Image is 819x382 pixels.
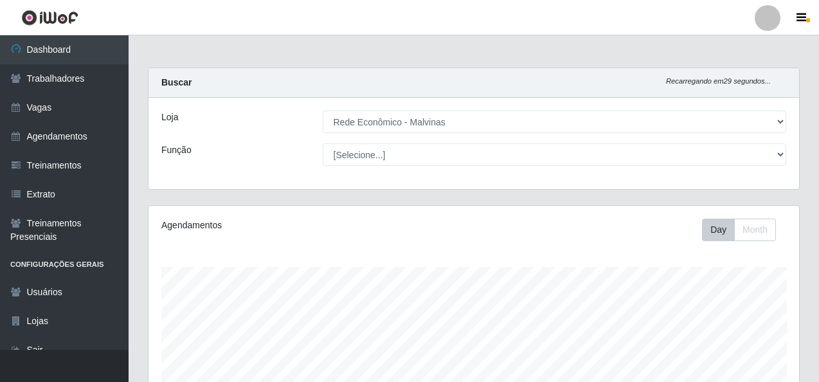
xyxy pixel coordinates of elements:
label: Função [161,143,192,157]
button: Month [734,219,776,241]
button: Day [702,219,735,241]
div: First group [702,219,776,241]
div: Agendamentos [161,219,411,232]
label: Loja [161,111,178,124]
strong: Buscar [161,77,192,87]
div: Toolbar with button groups [702,219,786,241]
i: Recarregando em 29 segundos... [666,77,771,85]
img: CoreUI Logo [21,10,78,26]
